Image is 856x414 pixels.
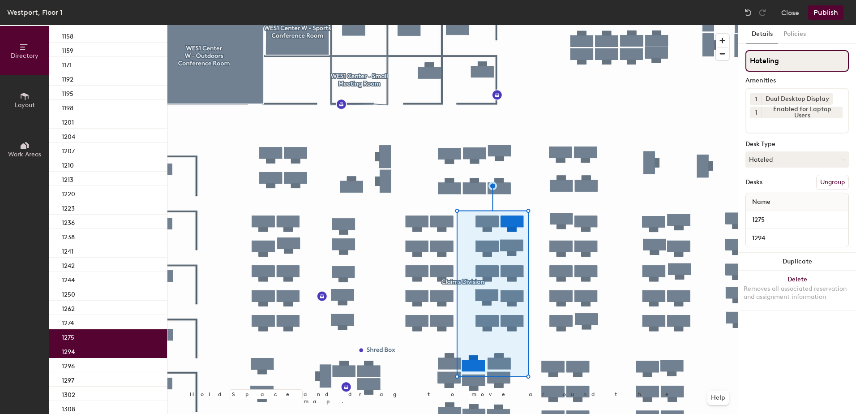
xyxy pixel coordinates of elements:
button: Close [781,5,799,20]
p: 1201 [62,116,74,126]
input: Unnamed desk [748,214,847,226]
span: Directory [11,52,39,60]
button: 1 [750,93,762,105]
p: 1213 [62,173,73,184]
button: DeleteRemoves all associated reservation and assignment information [738,271,856,310]
button: Ungroup [816,175,849,190]
p: 1198 [62,102,73,112]
p: 1241 [62,245,73,255]
button: Duplicate [738,253,856,271]
p: 1195 [62,87,73,98]
p: 1223 [62,202,75,212]
p: 1159 [62,44,73,55]
p: 1207 [62,145,75,155]
p: 1220 [62,188,75,198]
button: Hoteled [745,151,849,168]
span: Name [748,194,775,210]
div: Westport, Floor 1 [7,7,63,18]
p: 1236 [62,216,75,227]
p: 1274 [62,317,74,327]
div: Enabled for Laptop Users [762,107,843,118]
img: Undo [744,8,753,17]
button: Policies [778,25,811,43]
p: 1204 [62,130,75,141]
p: 1297 [62,374,74,384]
p: 1275 [62,331,74,341]
p: 1250 [62,288,75,298]
div: Desks [745,179,762,186]
p: 1262 [62,302,75,313]
p: 1308 [62,403,75,413]
p: 1296 [62,360,75,370]
div: Desk Type [745,141,849,148]
div: Amenities [745,77,849,84]
span: Work Areas [8,151,41,158]
button: 1 [750,107,762,118]
div: Dual Desktop Display [762,93,833,105]
p: 1242 [62,259,75,270]
span: Layout [15,101,35,109]
p: 1210 [62,159,74,169]
p: 1302 [62,388,75,399]
p: 1294 [62,345,75,356]
div: Removes all associated reservation and assignment information [744,285,851,301]
p: 1158 [62,30,73,40]
img: Redo [758,8,767,17]
input: Unnamed desk [748,232,847,244]
p: 1244 [62,274,75,284]
p: 1192 [62,73,73,83]
p: 1171 [62,59,72,69]
span: 1 [755,95,757,104]
button: Publish [808,5,843,20]
span: 1 [755,108,757,117]
button: Help [707,391,729,405]
button: Details [746,25,778,43]
p: 1238 [62,231,75,241]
